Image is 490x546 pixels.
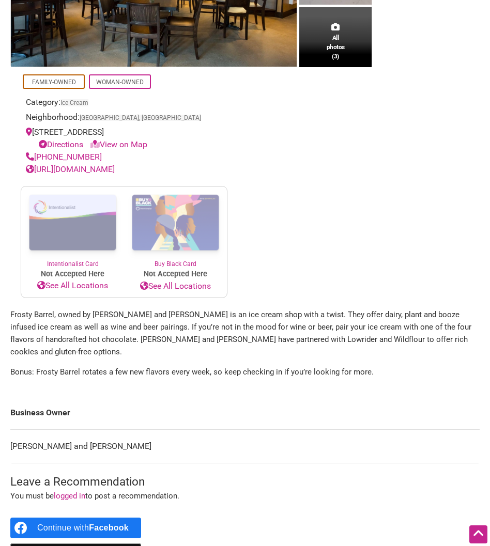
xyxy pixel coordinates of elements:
a: See All Locations [21,279,124,292]
a: Buy Black Card [124,186,227,269]
div: Continue with [37,518,129,538]
a: Continue with <b>Facebook</b> [10,518,141,538]
a: View on Map [90,139,147,149]
a: [PHONE_NUMBER] [26,152,102,162]
p: You must be to post a recommendation. [10,490,480,502]
span: Not Accepted Here [21,269,124,280]
td: Business Owner [10,396,480,429]
a: Directions [39,139,83,149]
span: All photos (3) [327,34,345,61]
div: [STREET_ADDRESS] [26,126,222,151]
a: [URL][DOMAIN_NAME] [26,164,115,174]
b: Facebook [89,523,129,532]
a: Ice Cream [60,99,88,106]
span: [GEOGRAPHIC_DATA], [GEOGRAPHIC_DATA] [80,115,201,121]
div: Neighborhood: [26,111,222,126]
div: Category: [26,96,222,111]
img: Buy Black Card [124,186,227,260]
a: See All Locations [124,280,227,292]
div: Scroll Back to Top [469,525,487,543]
img: Intentionalist Card [21,186,124,259]
a: logged in [54,491,85,501]
span: Not Accepted Here [124,269,227,280]
a: Family-Owned [32,79,76,86]
p: Bonus: Frosty Barrel rotates a few new flavors every week, so keep checking in if you’re looking ... [10,366,480,378]
p: Frosty Barrel, owned by [PERSON_NAME] and [PERSON_NAME] is an ice cream shop with a twist. They o... [10,308,480,358]
a: Woman-Owned [96,79,144,86]
a: Intentionalist Card [21,186,124,269]
h3: Leave a Recommendation [10,474,480,490]
td: [PERSON_NAME] and [PERSON_NAME] [10,429,480,463]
